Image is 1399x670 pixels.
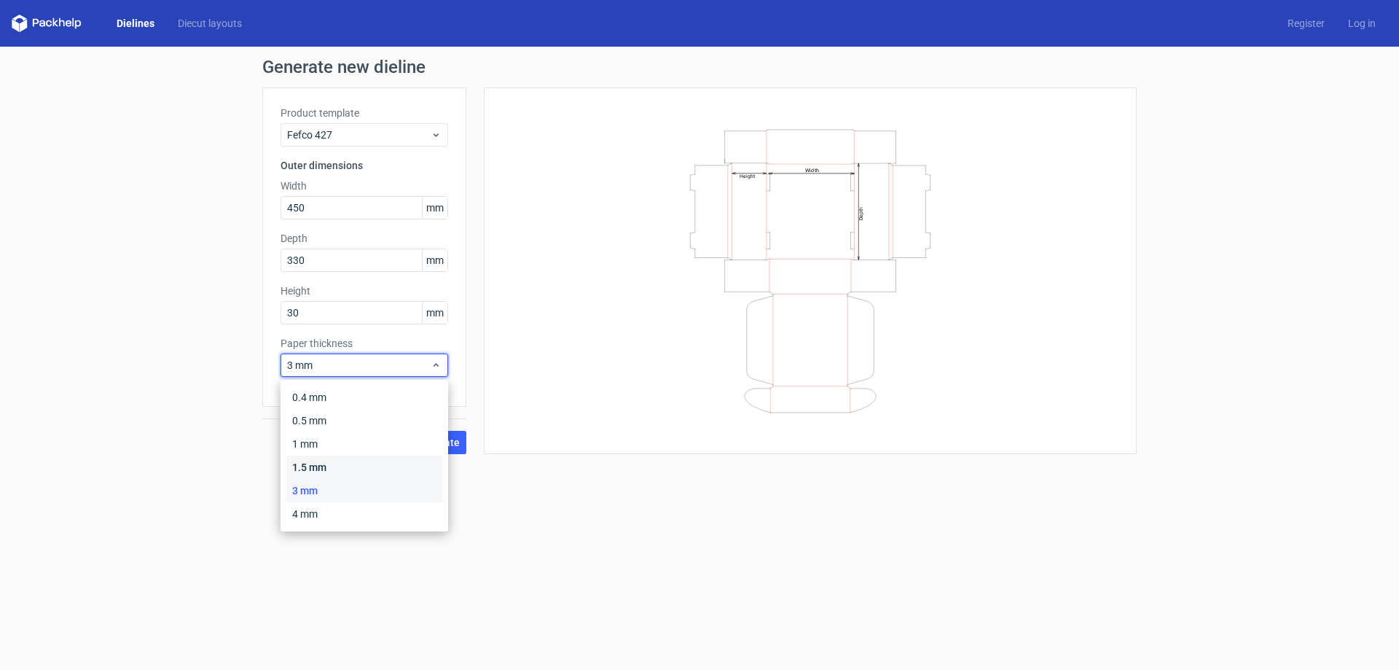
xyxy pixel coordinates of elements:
text: Height [740,173,755,179]
span: Fefco 427 [287,128,431,142]
div: 0.5 mm [286,409,442,432]
span: mm [422,197,447,219]
div: 1.5 mm [286,456,442,479]
div: 4 mm [286,502,442,526]
label: Width [281,179,448,193]
h1: Generate new dieline [262,58,1137,76]
span: mm [422,249,447,271]
h3: Outer dimensions [281,158,448,173]
a: Diecut layouts [166,16,254,31]
text: Width [805,166,819,173]
span: 3 mm [287,358,431,373]
label: Height [281,284,448,298]
text: Depth [858,206,864,219]
label: Product template [281,106,448,120]
div: 1 mm [286,432,442,456]
a: Log in [1336,16,1387,31]
span: mm [422,302,447,324]
label: Paper thickness [281,336,448,351]
a: Dielines [105,16,166,31]
a: Register [1276,16,1336,31]
div: 0.4 mm [286,386,442,409]
div: 3 mm [286,479,442,502]
label: Depth [281,231,448,246]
